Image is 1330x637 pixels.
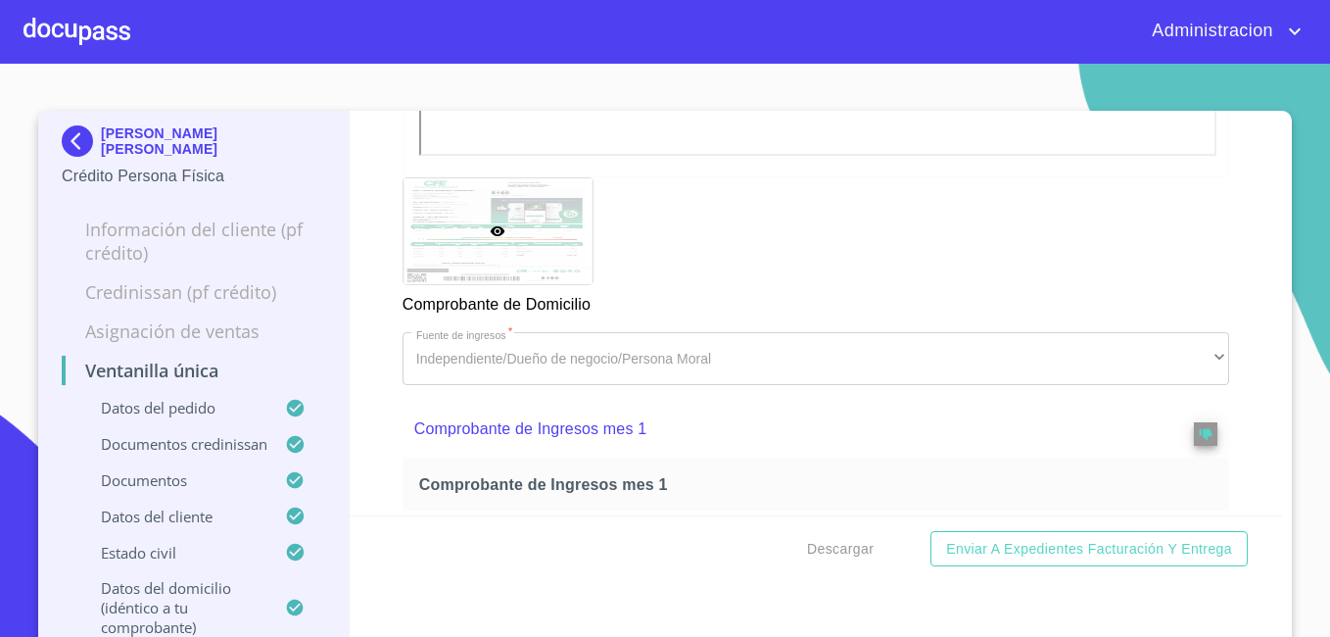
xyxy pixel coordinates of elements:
p: Información del cliente (PF crédito) [62,218,325,265]
button: Descargar [799,531,881,567]
p: Datos del domicilio (idéntico a tu comprobante) [62,578,285,637]
p: Datos del cliente [62,507,285,526]
p: Estado civil [62,543,285,563]
button: reject [1194,422,1217,446]
button: account of current user [1137,16,1306,47]
p: Credinissan (PF crédito) [62,280,325,304]
div: [PERSON_NAME] [PERSON_NAME] [62,125,325,165]
button: Enviar a Expedientes Facturación y Entrega [930,531,1248,567]
img: Docupass spot blue [62,125,101,157]
p: [PERSON_NAME] [PERSON_NAME] [101,125,325,157]
p: Documentos [62,470,285,490]
p: Comprobante de Ingresos mes 1 [414,417,1137,441]
p: Documentos CrediNissan [62,434,285,454]
p: Datos del pedido [62,398,285,417]
p: Crédito Persona Física [62,165,325,188]
p: Comprobante de Domicilio [403,285,592,317]
span: Administracion [1137,16,1283,47]
span: Comprobante de Ingresos mes 1 [419,474,1220,495]
span: Descargar [807,537,874,562]
span: Enviar a Expedientes Facturación y Entrega [946,537,1232,562]
div: Independiente/Dueño de negocio/Persona Moral [403,332,1229,385]
p: Ventanilla única [62,359,325,382]
p: Asignación de Ventas [62,319,325,343]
